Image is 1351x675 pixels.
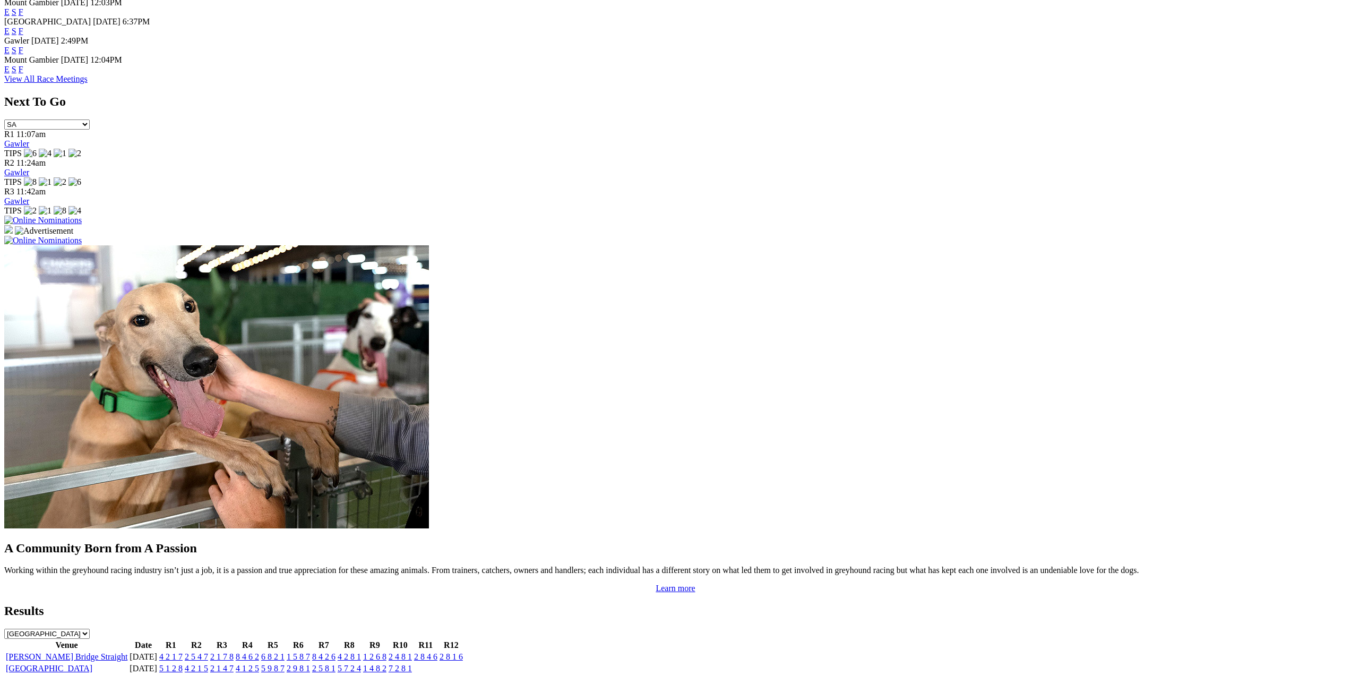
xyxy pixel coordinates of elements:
[54,206,66,216] img: 8
[337,640,362,651] th: R8
[4,158,14,167] span: R2
[4,225,13,234] img: 15187_Greyhounds_GreysPlayCentral_Resize_SA_WebsiteBanner_300x115_2025.jpg
[414,652,437,661] a: 2 8 4 6
[159,640,183,651] th: R1
[4,566,1347,575] p: Working within the greyhound racing industry isn’t just a job, it is a passion and true appreciat...
[185,652,208,661] a: 2 5 4 7
[61,55,89,64] span: [DATE]
[389,652,412,661] a: 2 4 8 1
[4,46,10,55] a: E
[656,584,695,593] a: Learn more
[19,7,23,16] a: F
[68,177,81,187] img: 6
[123,17,150,26] span: 6:37PM
[4,65,10,74] a: E
[159,664,183,673] a: 5 1 2 8
[210,664,234,673] a: 2 1 4 7
[4,187,14,196] span: R3
[185,664,208,673] a: 4 2 1 5
[4,216,82,225] img: Online Nominations
[363,664,386,673] a: 1 4 8 2
[439,640,463,651] th: R12
[184,640,209,651] th: R2
[4,36,29,45] span: Gawler
[388,640,412,651] th: R10
[5,640,128,651] th: Venue
[261,640,285,651] th: R5
[24,149,37,158] img: 6
[19,46,23,55] a: F
[4,168,29,177] a: Gawler
[4,74,88,83] a: View All Race Meetings
[68,149,81,158] img: 2
[68,206,81,216] img: 4
[4,27,10,36] a: E
[39,177,51,187] img: 1
[16,130,46,139] span: 11:07am
[4,177,22,186] span: TIPS
[4,55,59,64] span: Mount Gambier
[312,652,335,661] a: 8 4 2 6
[312,664,335,673] a: 2 5 8 1
[54,149,66,158] img: 1
[93,17,121,26] span: [DATE]
[389,664,412,673] a: 7 2 8 1
[90,55,122,64] span: 12:04PM
[4,604,1347,618] h2: Results
[4,236,82,245] img: Online Nominations
[12,27,16,36] a: S
[210,640,234,651] th: R3
[210,652,234,661] a: 2 1 7 8
[236,652,259,661] a: 8 4 6 2
[338,652,361,661] a: 4 2 8 1
[235,640,260,651] th: R4
[4,17,91,26] span: [GEOGRAPHIC_DATA]
[12,7,16,16] a: S
[4,196,29,206] a: Gawler
[363,640,387,651] th: R9
[129,663,158,674] td: [DATE]
[16,158,46,167] span: 11:24am
[54,177,66,187] img: 2
[4,95,1347,109] h2: Next To Go
[19,65,23,74] a: F
[159,652,183,661] a: 4 2 1 7
[4,541,1347,556] h2: A Community Born from A Passion
[39,149,51,158] img: 4
[129,640,158,651] th: Date
[287,664,310,673] a: 2 9 8 1
[312,640,336,651] th: R7
[19,27,23,36] a: F
[16,187,46,196] span: 11:42am
[24,206,37,216] img: 2
[6,664,92,673] a: [GEOGRAPHIC_DATA]
[287,652,310,661] a: 1 5 8 7
[363,652,386,661] a: 1 2 6 8
[4,149,22,158] span: TIPS
[129,652,158,662] td: [DATE]
[4,130,14,139] span: R1
[12,65,16,74] a: S
[4,245,429,528] img: Westy_Cropped.jpg
[31,36,59,45] span: [DATE]
[261,664,285,673] a: 5 9 8 7
[4,206,22,215] span: TIPS
[440,652,463,661] a: 2 8 1 6
[261,652,285,661] a: 6 8 2 1
[414,640,438,651] th: R11
[236,664,259,673] a: 4 1 2 5
[61,36,89,45] span: 2:49PM
[6,652,127,661] a: [PERSON_NAME] Bridge Straight
[4,7,10,16] a: E
[286,640,311,651] th: R6
[39,206,51,216] img: 1
[24,177,37,187] img: 8
[4,139,29,148] a: Gawler
[338,664,361,673] a: 5 7 2 4
[15,226,73,236] img: Advertisement
[12,46,16,55] a: S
